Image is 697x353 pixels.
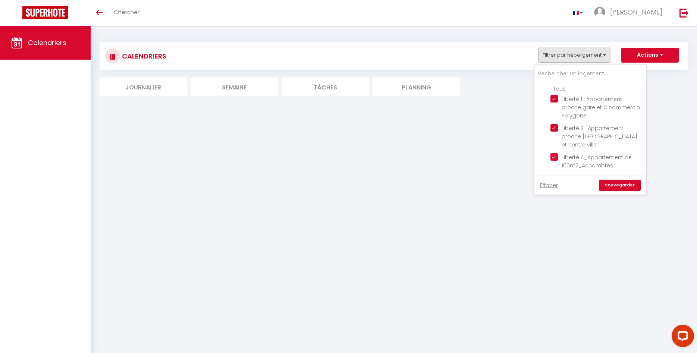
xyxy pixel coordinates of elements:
li: Planning [373,78,460,96]
img: logout [679,8,689,18]
img: Super Booking [22,6,68,19]
div: Filtrer par hébergement [534,64,647,195]
a: Effacer [540,181,558,189]
span: Liberté 2 · Appartement proche [GEOGRAPHIC_DATA] et centre ville [562,125,637,148]
span: Calendriers [28,38,66,47]
span: Chercher [114,8,139,16]
li: Semaine [191,78,278,96]
input: Rechercher un logement... [534,67,646,81]
button: Actions [621,48,679,63]
li: Tâches [282,78,369,96]
h3: CALENDRIERS [120,48,166,64]
span: Liberté 4_Appartement de 100m2_4chambres [562,154,632,169]
li: Journalier [100,78,187,96]
iframe: LiveChat chat widget [666,322,697,353]
button: Filtrer par hébergement [539,48,610,63]
span: [PERSON_NAME] [610,7,662,17]
img: ... [594,7,605,18]
span: Liberté 1 · Appartement proche gare et C.commercial Polygone [562,95,641,119]
a: Sauvegarder [599,180,641,191]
